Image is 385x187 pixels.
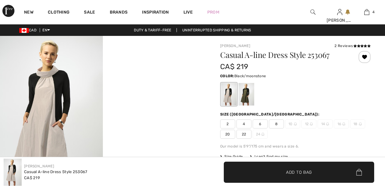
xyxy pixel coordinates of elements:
[310,8,316,16] img: search the website
[220,51,346,59] h1: Casual A-line Dress Style 253067
[359,122,362,125] img: ring-m.svg
[221,83,237,106] div: Black/moonstone
[253,130,268,139] span: 24
[220,44,250,48] a: [PERSON_NAME]
[301,119,316,128] span: 12
[220,112,321,117] div: Size ([GEOGRAPHIC_DATA]/[GEOGRAPHIC_DATA]):
[142,10,169,16] span: Inspiration
[234,74,266,78] span: Black/moonstone
[250,154,288,159] div: I can't find my size
[364,8,369,16] img: My Bag
[103,36,206,87] video: Your browser does not support the video tag.
[337,8,342,16] img: My Info
[2,5,14,17] img: 1ère Avenue
[24,176,40,180] span: CA$ 219
[253,119,268,128] span: 6
[353,8,380,16] a: 4
[334,43,371,49] div: 2 Reviews
[294,122,297,125] img: ring-m.svg
[220,62,248,71] span: CA$ 219
[19,28,29,33] img: Canadian Dollar
[236,119,251,128] span: 4
[337,9,342,15] a: Sign In
[318,119,333,128] span: 14
[42,28,50,32] span: EN
[19,28,39,32] span: CAD
[310,122,313,125] img: ring-m.svg
[48,10,69,16] a: Clothing
[261,133,264,136] img: ring-m.svg
[239,83,254,106] div: Black/avocado
[220,130,235,139] span: 20
[24,10,33,16] a: New
[224,162,374,183] button: Add to Bag
[220,144,371,149] div: Our model is 5'9"/175 cm and wears a size 6.
[334,119,349,128] span: 16
[327,17,353,24] div: [PERSON_NAME]
[356,169,362,176] img: Bag.svg
[207,9,219,15] a: Prom
[220,74,234,78] span: Color:
[326,122,329,125] img: ring-m.svg
[84,10,95,16] a: Sale
[236,130,251,139] span: 22
[372,9,374,15] span: 4
[110,10,128,16] a: Brands
[24,169,88,175] div: Casual A-line Dress Style 253067
[220,154,243,159] span: Size Guide
[183,9,193,15] a: Live
[350,119,365,128] span: 18
[24,164,54,168] a: [PERSON_NAME]
[4,159,22,186] img: Casual A-Line Dress Style 253067
[342,122,345,125] img: ring-m.svg
[269,119,284,128] span: 8
[285,119,300,128] span: 10
[220,119,235,128] span: 2
[286,169,312,175] span: Add to Bag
